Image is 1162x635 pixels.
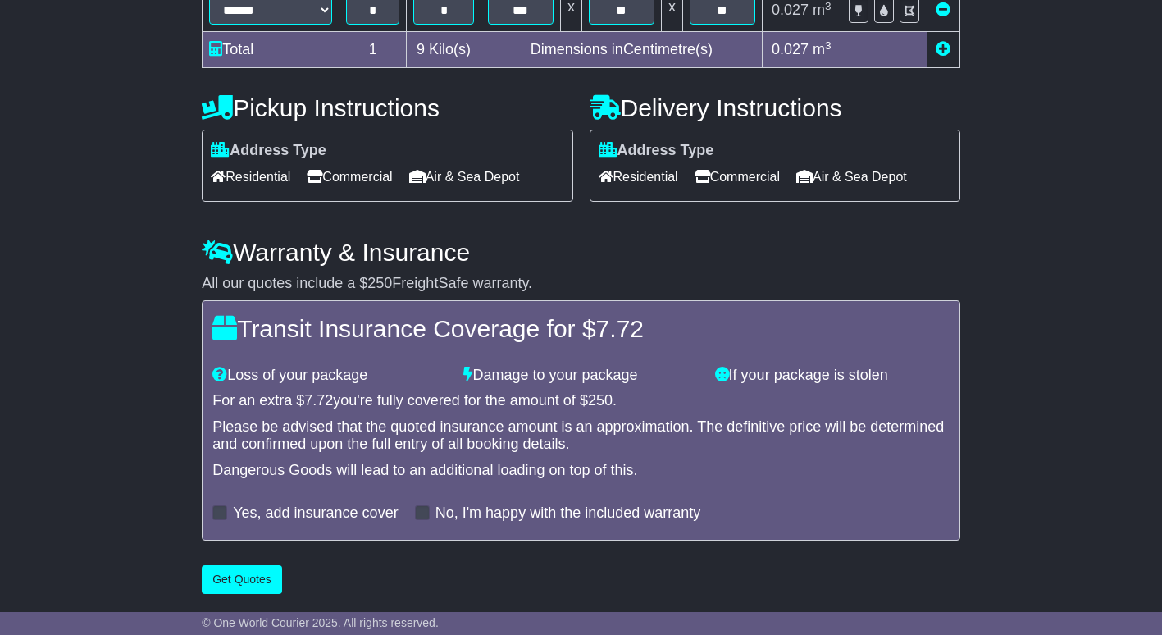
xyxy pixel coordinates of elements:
[599,142,714,160] label: Address Type
[707,367,958,385] div: If your package is stolen
[202,239,960,266] h4: Warranty & Insurance
[307,164,392,190] span: Commercial
[825,39,832,52] sup: 3
[211,142,326,160] label: Address Type
[417,41,425,57] span: 9
[772,2,809,18] span: 0.027
[212,462,950,480] div: Dangerous Goods will lead to an additional loading on top of this.
[339,32,407,68] td: 1
[409,164,520,190] span: Air & Sea Depot
[204,367,455,385] div: Loss of your package
[304,392,333,409] span: 7.72
[202,565,282,594] button: Get Quotes
[936,41,950,57] a: Add new item
[367,275,392,291] span: 250
[202,94,572,121] h4: Pickup Instructions
[203,32,339,68] td: Total
[435,505,701,523] label: No, I'm happy with the included warranty
[588,392,613,409] span: 250
[599,164,678,190] span: Residential
[211,164,290,190] span: Residential
[212,315,950,342] h4: Transit Insurance Coverage for $
[212,392,950,410] div: For an extra $ you're fully covered for the amount of $ .
[212,418,950,454] div: Please be advised that the quoted insurance amount is an approximation. The definitive price will...
[813,2,832,18] span: m
[590,94,960,121] h4: Delivery Instructions
[233,505,398,523] label: Yes, add insurance cover
[813,41,832,57] span: m
[481,32,762,68] td: Dimensions in Centimetre(s)
[772,41,809,57] span: 0.027
[796,164,907,190] span: Air & Sea Depot
[407,32,481,68] td: Kilo(s)
[695,164,780,190] span: Commercial
[596,315,644,342] span: 7.72
[202,616,439,629] span: © One World Courier 2025. All rights reserved.
[455,367,706,385] div: Damage to your package
[202,275,960,293] div: All our quotes include a $ FreightSafe warranty.
[936,2,950,18] a: Remove this item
